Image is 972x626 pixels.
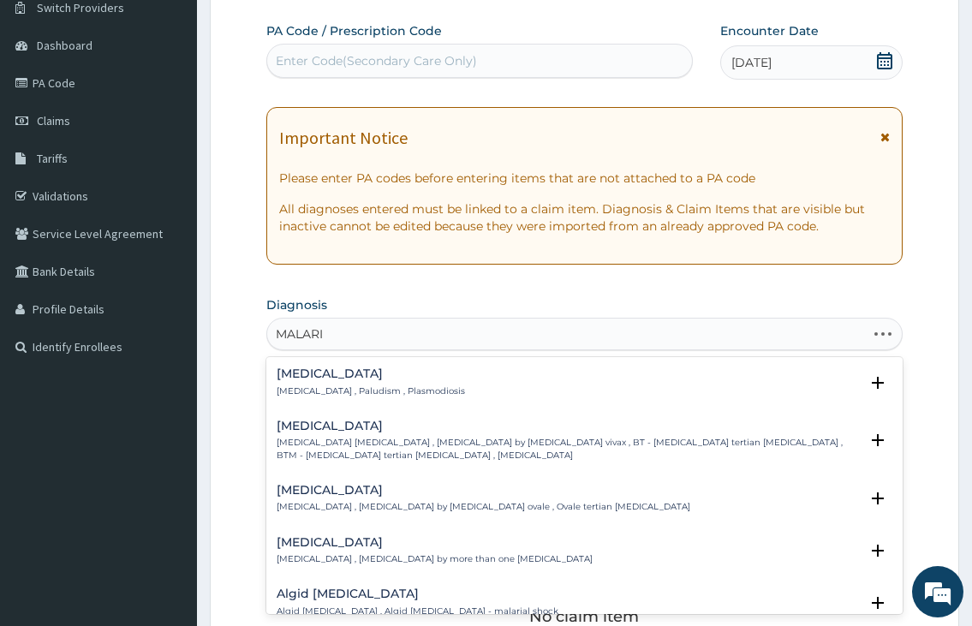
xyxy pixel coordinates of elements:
div: Chat with us now [89,96,288,118]
p: [MEDICAL_DATA] [MEDICAL_DATA] , [MEDICAL_DATA] by [MEDICAL_DATA] vivax , BT - [MEDICAL_DATA] tert... [277,437,858,462]
p: No claim item [529,608,639,625]
i: open select status [868,430,888,450]
p: [MEDICAL_DATA] , [MEDICAL_DATA] by more than one [MEDICAL_DATA] [277,553,593,565]
i: open select status [868,540,888,561]
h4: Algid [MEDICAL_DATA] [277,587,558,600]
p: [MEDICAL_DATA] , [MEDICAL_DATA] by [MEDICAL_DATA] ovale , Ovale tertian [MEDICAL_DATA] [277,501,690,513]
h4: [MEDICAL_DATA] [277,536,593,549]
p: [MEDICAL_DATA] , Paludism , Plasmodiosis [277,385,465,397]
div: Minimize live chat window [281,9,322,50]
textarea: Type your message and hit 'Enter' [9,432,326,492]
h4: [MEDICAL_DATA] [277,484,690,497]
span: We're online! [99,198,236,371]
i: open select status [868,373,888,393]
p: All diagnoses entered must be linked to a claim item. Diagnosis & Claim Items that are visible bu... [279,200,889,235]
p: Please enter PA codes before entering items that are not attached to a PA code [279,170,889,187]
span: Dashboard [37,38,92,53]
span: Claims [37,113,70,128]
i: open select status [868,488,888,509]
label: Encounter Date [720,22,819,39]
span: Tariffs [37,151,68,166]
p: Algid [MEDICAL_DATA] , Algid [MEDICAL_DATA] - malarial shock [277,605,558,617]
span: [DATE] [731,54,772,71]
h4: [MEDICAL_DATA] [277,420,858,432]
label: PA Code / Prescription Code [266,22,442,39]
img: d_794563401_company_1708531726252_794563401 [32,86,69,128]
i: open select status [868,593,888,613]
h1: Important Notice [279,128,408,147]
div: Enter Code(Secondary Care Only) [276,52,477,69]
h4: [MEDICAL_DATA] [277,367,465,380]
label: Diagnosis [266,296,327,313]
